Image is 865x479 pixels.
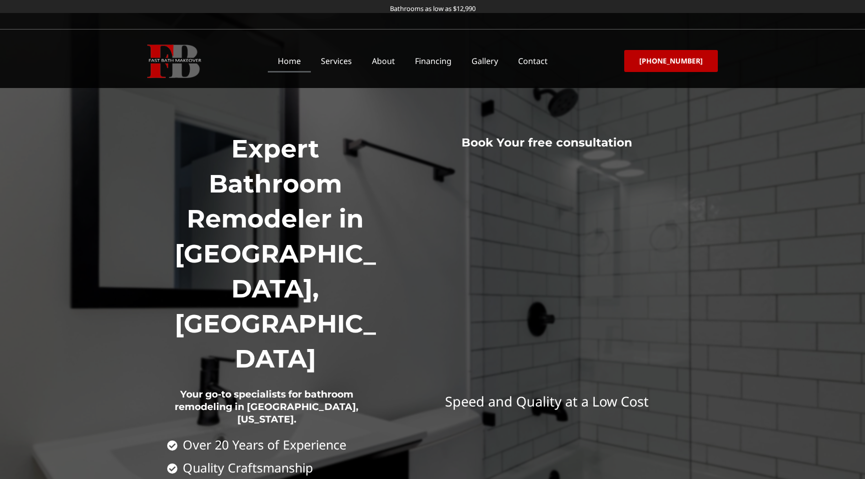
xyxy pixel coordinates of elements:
h3: Book Your free consultation [396,135,698,150]
h1: Expert Bathroom Remodeler in [GEOGRAPHIC_DATA], [GEOGRAPHIC_DATA] [167,131,383,376]
a: Gallery [462,49,508,72]
span: Quality Craftsmanship [180,461,313,474]
a: Financing [405,49,462,72]
iframe: Website Form [382,140,712,453]
a: [PHONE_NUMBER] [624,50,718,72]
h2: Your go-to specialists for bathroom remodeling in [GEOGRAPHIC_DATA], [US_STATE]. [167,376,366,438]
span: Speed and Quality at a Low Cost [445,392,649,410]
a: Services [311,49,362,72]
a: Home [268,49,311,72]
span: [PHONE_NUMBER] [639,57,703,64]
img: Fast Bath Makeover icon [147,44,201,78]
a: About [362,49,405,72]
span: Over 20 Years of Experience [180,438,346,451]
a: Contact [508,49,558,72]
